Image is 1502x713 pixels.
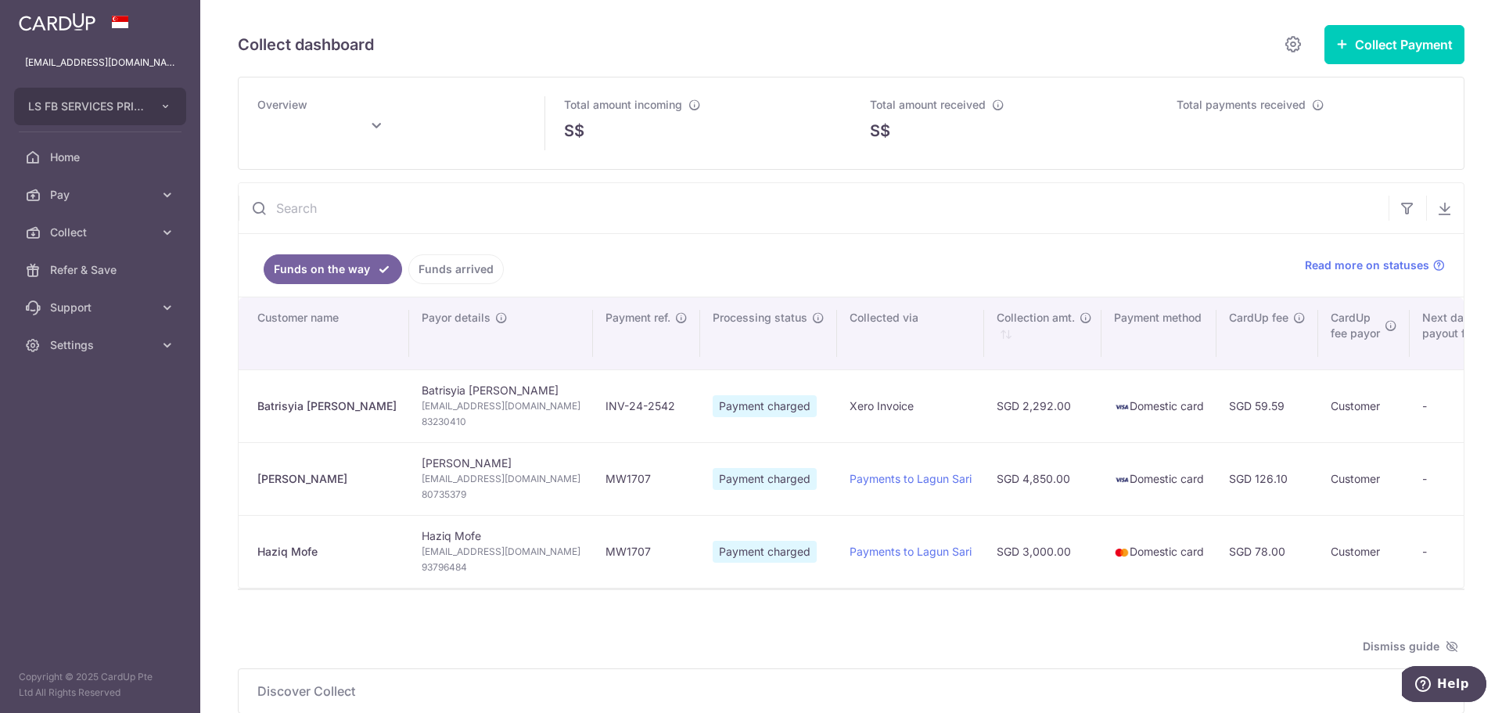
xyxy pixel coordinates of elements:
[593,442,700,515] td: MW1707
[422,310,490,326] span: Payor details
[1101,515,1216,588] td: Domestic card
[564,98,682,111] span: Total amount incoming
[422,544,580,560] span: [EMAIL_ADDRESS][DOMAIN_NAME]
[1318,297,1410,369] th: CardUpfee payor
[422,560,580,575] span: 93796484
[50,262,153,278] span: Refer & Save
[1101,297,1216,369] th: Payment method
[239,183,1389,233] input: Search
[1363,637,1458,656] span: Dismiss guide
[870,98,986,111] span: Total amount received
[984,442,1101,515] td: SGD 4,850.00
[422,487,580,502] span: 80735379
[1229,310,1288,326] span: CardUp fee
[1331,310,1380,341] span: CardUp fee payor
[35,11,67,25] span: Help
[422,398,580,414] span: [EMAIL_ADDRESS][DOMAIN_NAME]
[984,369,1101,442] td: SGD 2,292.00
[700,297,837,369] th: Processing status
[1216,369,1318,442] td: SGD 59.59
[28,99,144,114] span: LS FB SERVICES PRIVATE LIMITED
[713,310,807,326] span: Processing status
[257,544,397,560] div: Haziq Mofe
[50,225,153,240] span: Collect
[593,369,700,442] td: INV-24-2542
[422,414,580,430] span: 83230410
[984,297,1101,369] th: Collection amt. : activate to sort column ascending
[50,337,153,353] span: Settings
[50,187,153,203] span: Pay
[409,515,593,588] td: Haziq Mofe
[997,310,1075,326] span: Collection amt.
[1422,310,1478,341] span: Next day payout fee
[238,32,374,57] h5: Collect dashboard
[1318,515,1410,588] td: Customer
[1216,442,1318,515] td: SGD 126.10
[564,119,584,142] span: S$
[1101,369,1216,442] td: Domestic card
[1305,257,1429,273] span: Read more on statuses
[837,369,984,442] td: Xero Invoice
[1402,666,1486,705] iframe: Opens a widget where you can find more information
[50,149,153,165] span: Home
[422,471,580,487] span: [EMAIL_ADDRESS][DOMAIN_NAME]
[837,297,984,369] th: Collected via
[408,254,504,284] a: Funds arrived
[1318,442,1410,515] td: Customer
[850,545,972,558] a: Payments to Lagun Sari
[1114,545,1130,560] img: mastercard-sm-87a3fd1e0bddd137fecb07648320f44c262e2538e7db6024463105ddbc961eb2.png
[239,297,409,369] th: Customer name
[713,395,817,417] span: Payment charged
[257,98,307,111] span: Overview
[605,310,670,326] span: Payment ref.
[257,682,1426,700] span: Discover Collect
[1318,369,1410,442] td: Customer
[14,88,186,125] button: LS FB SERVICES PRIVATE LIMITED
[593,515,700,588] td: MW1707
[850,472,972,485] a: Payments to Lagun Sari
[1216,297,1318,369] th: CardUp fee
[257,682,1445,700] p: Discover Collect
[984,515,1101,588] td: SGD 3,000.00
[19,13,95,31] img: CardUp
[1101,442,1216,515] td: Domestic card
[409,442,593,515] td: [PERSON_NAME]
[1305,257,1445,273] a: Read more on statuses
[409,369,593,442] td: Batrisyia [PERSON_NAME]
[257,398,397,414] div: Batrisyia [PERSON_NAME]
[870,119,890,142] span: S$
[713,541,817,563] span: Payment charged
[257,471,397,487] div: [PERSON_NAME]
[409,297,593,369] th: Payor details
[1177,98,1306,111] span: Total payments received
[50,300,153,315] span: Support
[1216,515,1318,588] td: SGD 78.00
[264,254,402,284] a: Funds on the way
[1114,399,1130,415] img: visa-sm-192604c4577d2d35970c8ed26b86981c2741ebd56154ab54ad91a526f0f24972.png
[1114,472,1130,488] img: visa-sm-192604c4577d2d35970c8ed26b86981c2741ebd56154ab54ad91a526f0f24972.png
[713,468,817,490] span: Payment charged
[25,55,175,70] p: [EMAIL_ADDRESS][DOMAIN_NAME]
[593,297,700,369] th: Payment ref.
[1324,25,1464,64] button: Collect Payment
